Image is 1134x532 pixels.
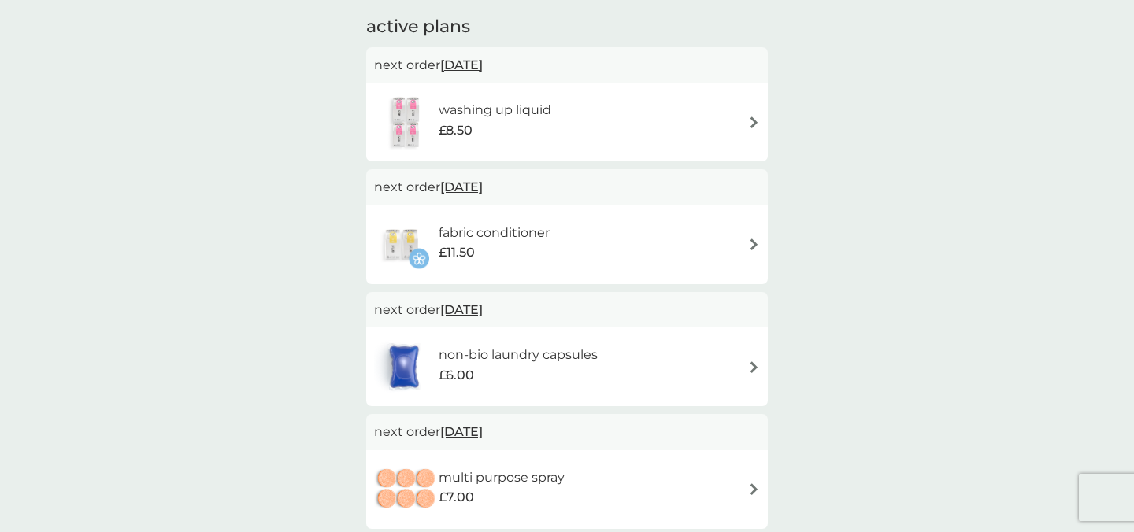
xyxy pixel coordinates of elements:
[439,365,474,386] span: £6.00
[374,177,760,198] p: next order
[440,294,483,325] span: [DATE]
[439,487,474,508] span: £7.00
[374,94,439,150] img: washing up liquid
[440,50,483,80] span: [DATE]
[439,345,598,365] h6: non-bio laundry capsules
[748,483,760,495] img: arrow right
[374,339,434,394] img: non-bio laundry capsules
[439,100,551,120] h6: washing up liquid
[366,15,768,39] h2: active plans
[439,120,472,141] span: £8.50
[748,238,760,250] img: arrow right
[374,55,760,76] p: next order
[439,223,550,243] h6: fabric conditioner
[748,116,760,128] img: arrow right
[374,462,439,517] img: multi purpose spray
[374,217,429,272] img: fabric conditioner
[439,467,565,488] h6: multi purpose spray
[440,416,483,447] span: [DATE]
[748,361,760,373] img: arrow right
[440,172,483,202] span: [DATE]
[374,300,760,320] p: next order
[374,422,760,442] p: next order
[439,242,475,263] span: £11.50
